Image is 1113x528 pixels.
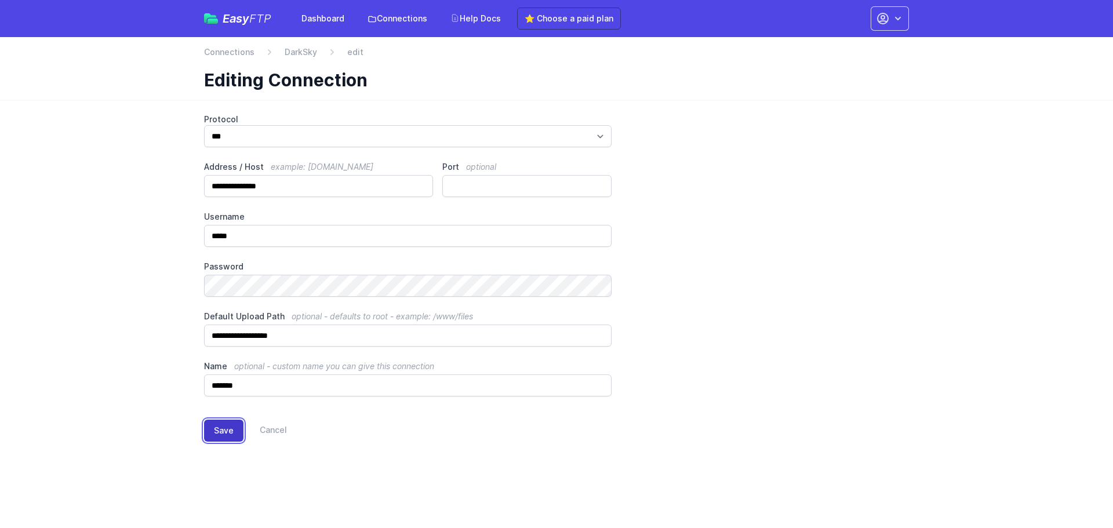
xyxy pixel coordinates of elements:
[285,46,317,58] a: DarkSky
[234,361,434,371] span: optional - custom name you can give this connection
[204,361,612,372] label: Name
[294,8,351,29] a: Dashboard
[271,162,373,172] span: example: [DOMAIN_NAME]
[347,46,363,58] span: edit
[204,211,612,223] label: Username
[517,8,621,30] a: ⭐ Choose a paid plan
[204,114,612,125] label: Protocol
[204,46,254,58] a: Connections
[223,13,271,24] span: Easy
[361,8,434,29] a: Connections
[204,70,900,90] h1: Editing Connection
[204,161,433,173] label: Address / Host
[243,420,287,442] a: Cancel
[466,162,496,172] span: optional
[204,261,612,272] label: Password
[292,311,473,321] span: optional - defaults to root - example: /www/files
[204,13,218,24] img: easyftp_logo.png
[1055,470,1099,514] iframe: Drift Widget Chat Controller
[442,161,612,173] label: Port
[204,311,612,322] label: Default Upload Path
[204,46,909,65] nav: Breadcrumb
[204,13,271,24] a: EasyFTP
[204,420,243,442] button: Save
[443,8,508,29] a: Help Docs
[249,12,271,26] span: FTP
